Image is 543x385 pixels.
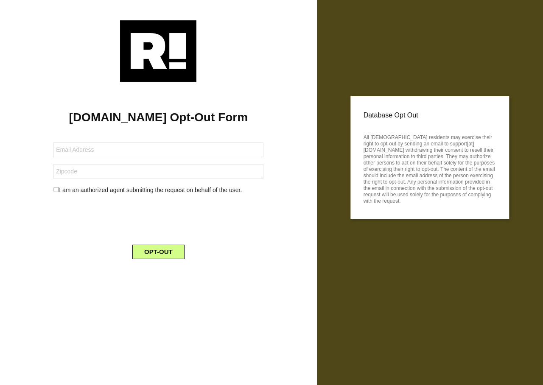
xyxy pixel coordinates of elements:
[53,164,263,179] input: Zipcode
[13,110,304,125] h1: [DOMAIN_NAME] Opt-Out Form
[132,245,185,259] button: OPT-OUT
[364,132,496,204] p: All [DEMOGRAPHIC_DATA] residents may exercise their right to opt-out by sending an email to suppo...
[364,109,496,122] p: Database Opt Out
[120,20,196,82] img: Retention.com
[53,142,263,157] input: Email Address
[94,201,223,234] iframe: reCAPTCHA
[47,186,269,195] div: I am an authorized agent submitting the request on behalf of the user.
